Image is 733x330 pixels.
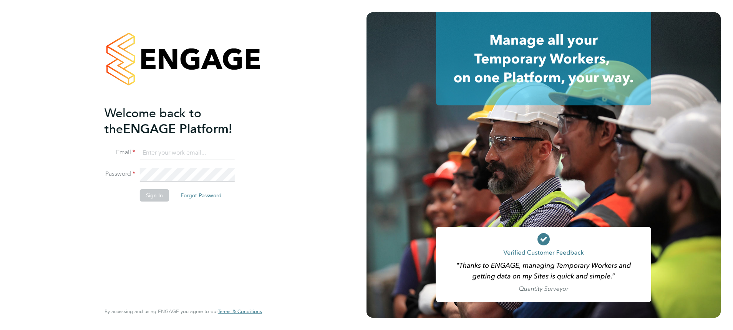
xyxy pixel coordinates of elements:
button: Forgot Password [174,189,228,202]
span: Welcome back to the [104,106,201,137]
label: Email [104,148,135,157]
input: Enter your work email... [140,146,235,160]
h2: ENGAGE Platform! [104,105,254,137]
label: Password [104,170,135,178]
span: By accessing and using ENGAGE you agree to our [104,308,262,315]
a: Terms & Conditions [218,308,262,315]
button: Sign In [140,189,169,202]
